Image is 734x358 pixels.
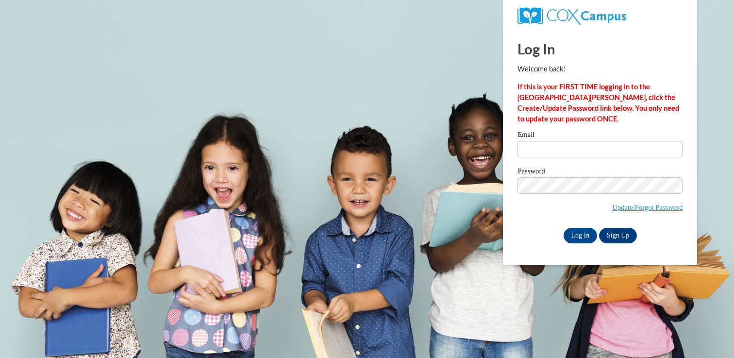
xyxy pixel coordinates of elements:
label: Email [517,131,683,141]
strong: If this is your FIRST TIME logging in to the [GEOGRAPHIC_DATA][PERSON_NAME], click the Create/Upd... [517,83,679,123]
input: Log In [564,228,598,243]
img: COX Campus [517,7,626,25]
label: Password [517,168,683,177]
a: Update/Forgot Password [612,204,683,211]
h1: Log In [517,39,683,59]
a: Sign Up [599,228,637,243]
a: COX Campus [517,11,626,19]
p: Welcome back! [517,64,683,74]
